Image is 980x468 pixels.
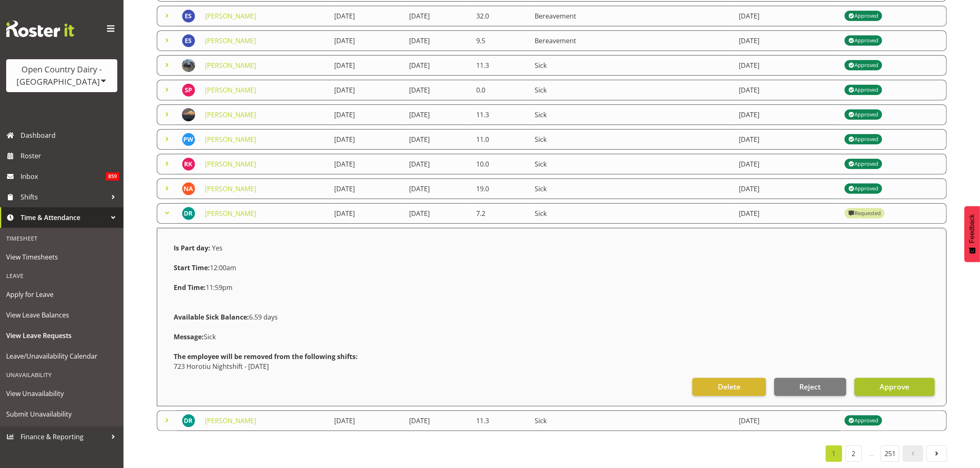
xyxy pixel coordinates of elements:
a: View Leave Balances [2,305,121,325]
td: [DATE] [734,80,839,100]
td: 32.0 [471,6,530,26]
td: 19.0 [471,178,530,199]
td: 11.0 [471,129,530,150]
td: [DATE] [404,30,471,51]
span: Yes [212,243,223,253]
a: View Timesheets [2,247,121,267]
td: Sick [530,55,734,76]
a: [PERSON_NAME] [205,110,256,119]
img: rupinder-kaur7379.jpg [182,158,195,171]
a: 251 [881,445,899,462]
td: [DATE] [404,129,471,150]
td: [DATE] [404,178,471,199]
span: View Unavailability [6,387,117,400]
span: Shifts [21,191,107,203]
span: View Leave Requests [6,329,117,342]
img: eric-stothers10284.jpg [182,34,195,47]
span: Time & Attendance [21,211,107,224]
img: eric-stothers10284.jpg [182,9,195,23]
td: [DATE] [329,6,404,26]
button: Delete [692,378,766,396]
td: [DATE] [734,203,839,224]
td: [DATE] [734,154,839,174]
td: Sick [530,410,734,431]
a: [PERSON_NAME] [205,209,256,218]
td: [DATE] [734,410,839,431]
div: Approved [848,11,878,21]
td: [DATE] [734,104,839,125]
span: Feedback [968,214,976,243]
img: jasdeep-singh19847876882c2a89ba675affc09418e1.png [182,59,195,72]
td: Bereavement [530,30,734,51]
span: Reject [799,381,821,392]
td: [DATE] [734,6,839,26]
td: Sick [530,129,734,150]
td: Sick [530,104,734,125]
div: Open Country Dairy - [GEOGRAPHIC_DATA] [14,63,109,88]
td: Sick [530,80,734,100]
td: [DATE] [734,129,839,150]
span: Apply for Leave [6,288,117,301]
td: [DATE] [329,203,404,224]
span: 12:00am [174,263,236,272]
td: [DATE] [404,154,471,174]
span: Leave/Unavailability Calendar [6,350,117,362]
span: Inbox [21,170,106,183]
td: [DATE] [329,178,404,199]
td: [DATE] [404,80,471,100]
div: Approved [848,134,878,144]
span: Finance & Reporting [21,431,107,443]
td: [DATE] [734,178,839,199]
div: Sick [169,327,935,347]
td: [DATE] [404,203,471,224]
a: [PERSON_NAME] [205,160,256,169]
td: 9.5 [471,30,530,51]
td: 11.3 [471,104,530,125]
button: Approve [854,378,935,396]
img: daljeet-rai11213.jpg [182,207,195,220]
button: Reject [774,378,846,396]
td: [DATE] [329,104,404,125]
a: Submit Unavailability [2,404,121,424]
div: Approved [848,85,878,95]
strong: Available Sick Balance: [174,313,249,322]
td: [DATE] [404,104,471,125]
td: 11.3 [471,55,530,76]
div: 6.59 days [169,307,935,327]
div: Requested [848,209,880,218]
td: Sick [530,178,734,199]
span: 723 Horotiu Nightshift - [DATE] [174,362,269,371]
td: 11.3 [471,410,530,431]
td: [DATE] [329,80,404,100]
div: Approved [848,60,878,70]
td: [DATE] [329,129,404,150]
div: Approved [848,184,878,194]
button: Feedback - Show survey [964,206,980,262]
a: [PERSON_NAME] [205,61,256,70]
td: [DATE] [734,55,839,76]
strong: Message: [174,332,204,341]
td: [DATE] [734,30,839,51]
a: Apply for Leave [2,284,121,305]
td: [DATE] [404,55,471,76]
div: Timesheet [2,230,121,247]
img: Rosterit website logo [6,21,74,37]
img: daljeet-rai11213.jpg [182,414,195,427]
span: 859 [106,172,119,181]
a: View Unavailability [2,383,121,404]
div: Approved [848,110,878,120]
a: [PERSON_NAME] [205,416,256,425]
strong: Is Part day: [174,243,210,253]
td: [DATE] [329,154,404,174]
div: Approved [848,416,878,426]
a: [PERSON_NAME] [205,86,256,95]
td: Bereavement [530,6,734,26]
img: nick-adlington9996.jpg [182,182,195,195]
div: Unavailability [2,366,121,383]
img: paul-wilson9944.jpg [182,133,195,146]
div: Approved [848,159,878,169]
div: Approved [848,36,878,46]
span: Dashboard [21,129,119,141]
a: 2 [845,445,862,462]
span: Submit Unavailability [6,408,117,420]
